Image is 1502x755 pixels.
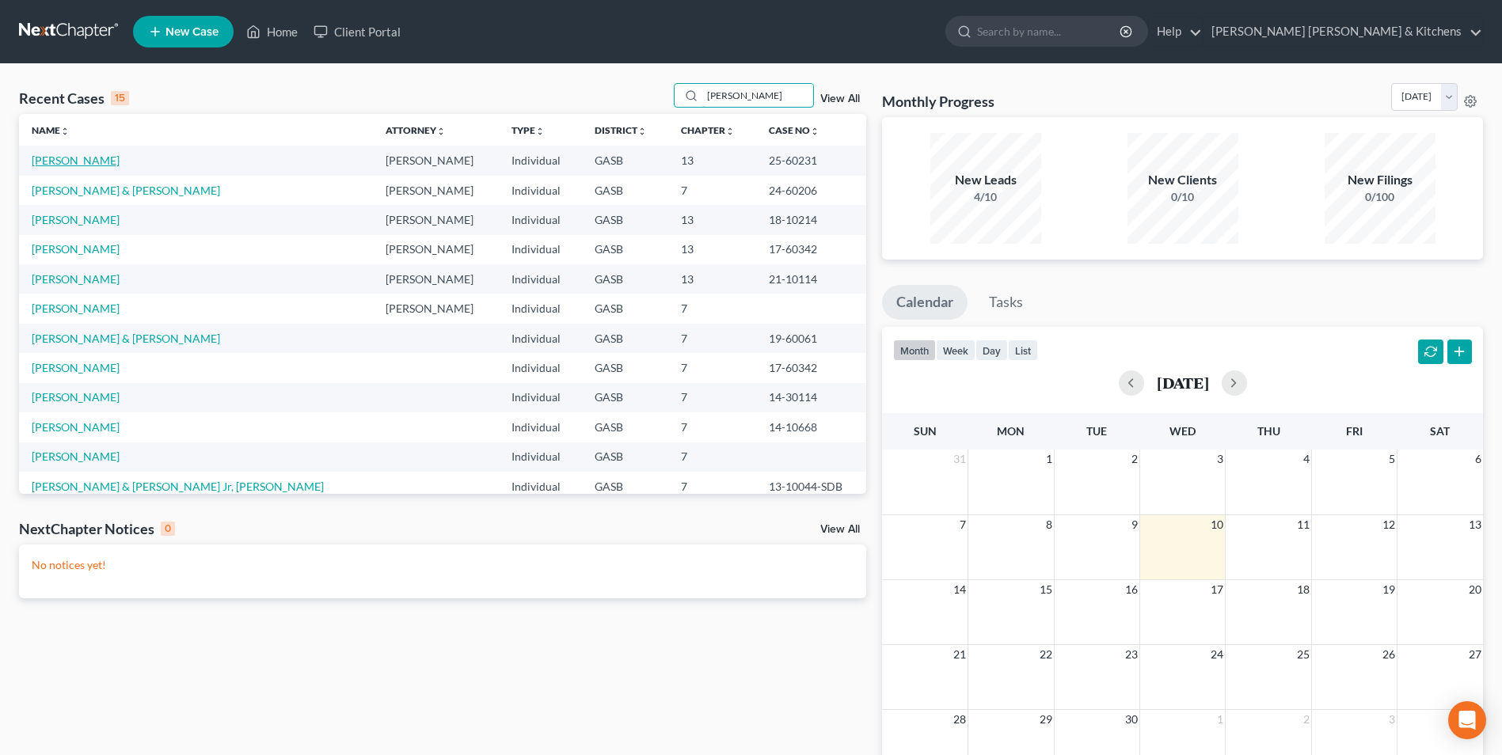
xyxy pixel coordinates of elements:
a: [PERSON_NAME] & [PERSON_NAME] [32,332,220,345]
td: 21-10114 [756,264,866,294]
span: New Case [165,26,219,38]
a: [PERSON_NAME] [32,361,120,374]
a: [PERSON_NAME] [32,420,120,434]
span: 20 [1467,580,1483,599]
span: 27 [1467,645,1483,664]
span: 2 [1302,710,1311,729]
a: [PERSON_NAME] & [PERSON_NAME] Jr, [PERSON_NAME] [32,480,324,493]
span: 26 [1381,645,1397,664]
td: GASB [582,176,668,205]
td: 7 [668,176,756,205]
td: [PERSON_NAME] [373,176,499,205]
span: 19 [1381,580,1397,599]
span: 13 [1467,515,1483,534]
h2: [DATE] [1157,374,1209,391]
span: 22 [1038,645,1054,664]
span: 2 [1130,450,1139,469]
span: 14 [952,580,968,599]
span: 8 [1044,515,1054,534]
td: 7 [668,412,756,442]
button: list [1008,340,1038,361]
td: Individual [499,472,582,501]
span: Mon [997,424,1025,438]
td: Individual [499,353,582,382]
i: unfold_more [725,127,735,136]
div: 15 [111,91,129,105]
span: 25 [1295,645,1311,664]
td: [PERSON_NAME] [373,294,499,323]
button: day [975,340,1008,361]
a: [PERSON_NAME] [32,302,120,315]
td: Individual [499,412,582,442]
td: Individual [499,294,582,323]
span: 18 [1295,580,1311,599]
td: [PERSON_NAME] [373,264,499,294]
span: 6 [1473,450,1483,469]
i: unfold_more [535,127,545,136]
span: 4 [1302,450,1311,469]
span: Thu [1257,424,1280,438]
span: 3 [1215,450,1225,469]
td: Individual [499,442,582,472]
td: 24-60206 [756,176,866,205]
a: [PERSON_NAME] [32,213,120,226]
input: Search by name... [977,17,1122,46]
div: New Filings [1325,171,1435,189]
span: 7 [958,515,968,534]
a: View All [820,524,860,535]
span: 5 [1387,450,1397,469]
div: New Leads [930,171,1041,189]
span: 1 [1215,710,1225,729]
td: GASB [582,264,668,294]
span: 29 [1038,710,1054,729]
td: Individual [499,176,582,205]
td: Individual [499,264,582,294]
a: Typeunfold_more [511,124,545,136]
span: 1 [1044,450,1054,469]
div: 0 [161,522,175,536]
span: Tue [1086,424,1107,438]
span: 17 [1209,580,1225,599]
td: 7 [668,472,756,501]
span: 31 [952,450,968,469]
span: 3 [1387,710,1397,729]
span: Sat [1430,424,1450,438]
span: 15 [1038,580,1054,599]
a: [PERSON_NAME] [32,450,120,463]
td: 13 [668,235,756,264]
div: New Clients [1127,171,1238,189]
td: 13 [668,264,756,294]
td: 7 [668,383,756,412]
div: 4/10 [930,189,1041,205]
span: Sun [914,424,937,438]
td: GASB [582,412,668,442]
td: GASB [582,324,668,353]
td: GASB [582,472,668,501]
i: unfold_more [436,127,446,136]
td: 18-10214 [756,205,866,234]
span: Wed [1169,424,1196,438]
td: 14-10668 [756,412,866,442]
a: Chapterunfold_more [681,124,735,136]
div: NextChapter Notices [19,519,175,538]
td: GASB [582,353,668,382]
input: Search by name... [702,84,813,107]
td: GASB [582,442,668,472]
td: 7 [668,324,756,353]
td: [PERSON_NAME] [373,235,499,264]
a: Tasks [975,285,1037,320]
a: View All [820,93,860,104]
span: 9 [1130,515,1139,534]
td: 7 [668,442,756,472]
td: Individual [499,324,582,353]
td: Individual [499,383,582,412]
span: 12 [1381,515,1397,534]
td: 14-30114 [756,383,866,412]
span: Fri [1346,424,1363,438]
div: 0/10 [1127,189,1238,205]
td: 19-60061 [756,324,866,353]
a: [PERSON_NAME] [32,154,120,167]
td: GASB [582,383,668,412]
p: No notices yet! [32,557,854,573]
td: Individual [499,235,582,264]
